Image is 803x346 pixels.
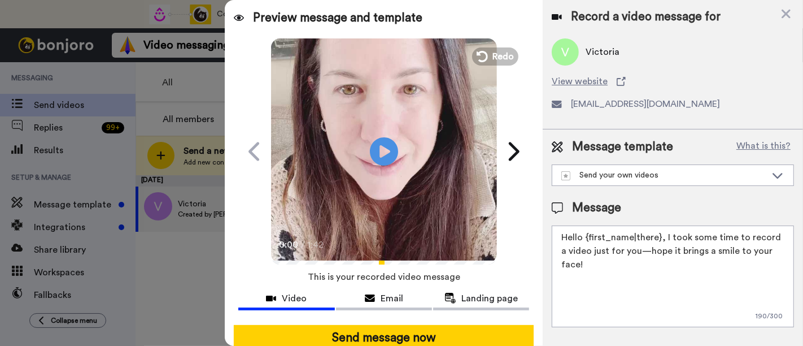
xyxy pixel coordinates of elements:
span: 0:00 [279,238,299,252]
textarea: Hello {first_name|there}, I took some time to record a video just for you—hope it brings a smile ... [552,226,794,327]
span: Email [381,292,403,305]
span: Landing page [462,292,518,305]
div: Send your own videos [561,170,766,181]
span: [EMAIL_ADDRESS][DOMAIN_NAME] [571,97,720,111]
span: This is your recorded video message [308,265,460,289]
span: Video [282,292,307,305]
button: What is this? [733,139,794,155]
span: Message template [572,139,673,155]
img: demo-template.svg [561,171,570,180]
span: / [301,238,305,252]
span: 1:42 [307,238,327,252]
span: Message [572,200,621,217]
